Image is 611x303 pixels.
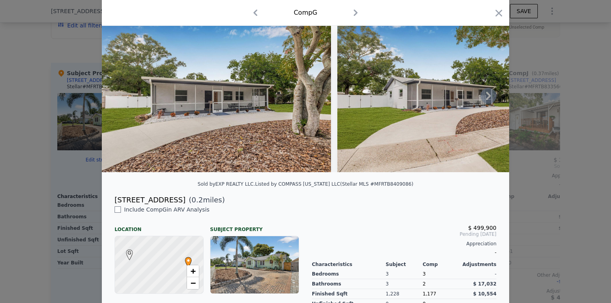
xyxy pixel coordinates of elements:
[386,269,423,279] div: 3
[124,249,135,256] span: G
[192,196,203,204] span: 0.2
[337,19,566,172] img: Property Img
[312,231,496,237] span: Pending [DATE]
[386,261,423,268] div: Subject
[187,265,199,277] a: Zoom in
[183,257,188,262] div: •
[312,261,386,268] div: Characteristics
[294,8,317,17] div: Comp G
[312,241,496,247] div: Appreciation
[210,220,299,233] div: Subject Property
[386,279,423,289] div: 3
[312,279,386,289] div: Bathrooms
[422,271,426,277] span: 3
[473,291,496,297] span: $ 10,554
[422,279,459,289] div: 2
[422,261,459,268] div: Comp
[183,254,194,266] span: •
[115,220,204,233] div: Location
[468,225,496,231] span: $ 499,900
[191,266,196,276] span: +
[459,269,496,279] div: -
[459,261,496,268] div: Adjustments
[185,194,225,206] span: ( miles)
[198,181,255,187] div: Sold by EXP REALTY LLC .
[191,278,196,288] span: −
[187,277,199,289] a: Zoom out
[255,181,413,187] div: Listed by COMPASS [US_STATE] LLC (Stellar MLS #MFRTB8409086)
[312,289,386,299] div: Finished Sqft
[312,269,386,279] div: Bedrooms
[312,247,496,258] div: -
[115,194,185,206] div: [STREET_ADDRESS]
[124,249,129,254] div: G
[386,289,423,299] div: 1,228
[102,19,331,172] img: Property Img
[473,281,496,287] span: $ 17,032
[422,291,436,297] span: 1,177
[121,206,213,213] span: Include Comp G in ARV Analysis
